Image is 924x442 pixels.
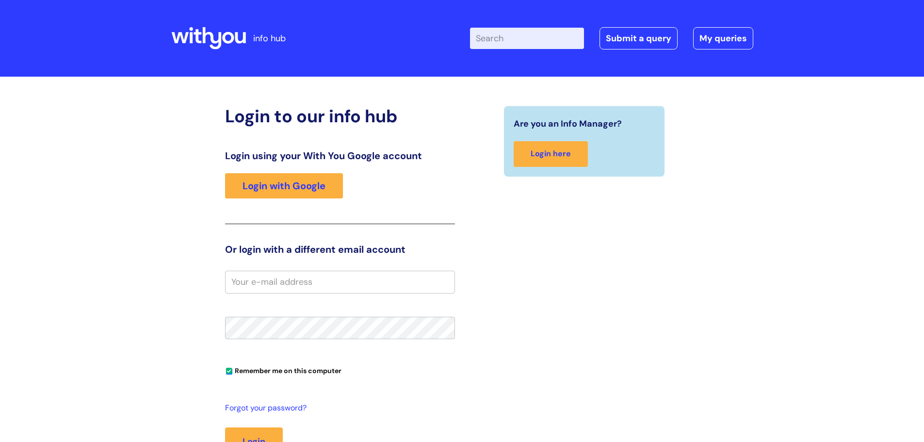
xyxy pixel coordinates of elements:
a: Forgot your password? [225,401,450,415]
h2: Login to our info hub [225,106,455,127]
span: Are you an Info Manager? [514,116,622,131]
div: You can uncheck this option if you're logging in from a shared device [225,362,455,378]
a: My queries [693,27,753,49]
a: Submit a query [600,27,678,49]
input: Remember me on this computer [226,368,232,375]
h3: Login using your With You Google account [225,150,455,162]
label: Remember me on this computer [225,364,341,375]
h3: Or login with a different email account [225,244,455,255]
input: Search [470,28,584,49]
a: Login with Google [225,173,343,198]
p: info hub [253,31,286,46]
a: Login here [514,141,588,167]
input: Your e-mail address [225,271,455,293]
